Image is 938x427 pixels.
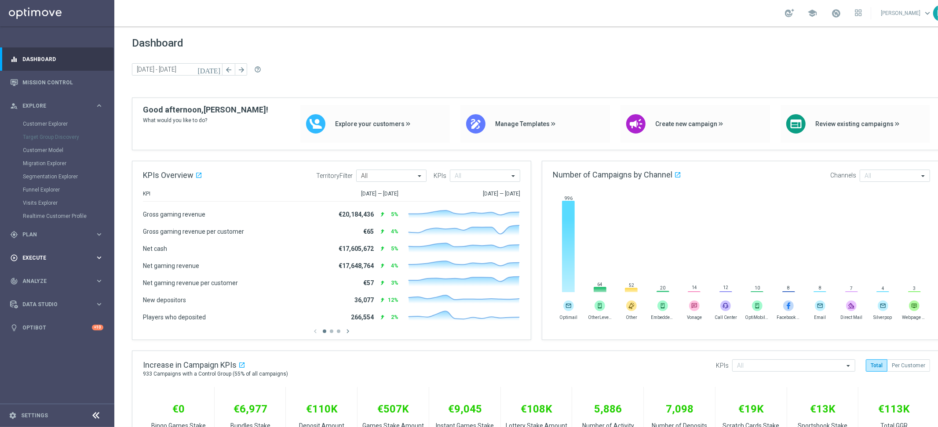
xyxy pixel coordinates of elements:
[10,47,103,71] div: Dashboard
[23,157,113,170] div: Migration Explorer
[22,71,103,94] a: Mission Control
[10,79,104,86] button: Mission Control
[22,255,95,261] span: Execute
[21,413,48,418] a: Settings
[22,103,95,109] span: Explore
[10,254,104,261] button: play_circle_outline Execute keyboard_arrow_right
[10,301,104,308] button: Data Studio keyboard_arrow_right
[10,231,104,238] button: gps_fixed Plan keyboard_arrow_right
[10,324,18,332] i: lightbulb
[23,144,113,157] div: Customer Model
[10,278,104,285] button: track_changes Analyze keyboard_arrow_right
[23,120,91,127] a: Customer Explorer
[23,196,113,210] div: Visits Explorer
[23,130,113,144] div: Target Group Discovery
[22,232,95,237] span: Plan
[10,102,95,110] div: Explore
[10,254,95,262] div: Execute
[23,183,113,196] div: Funnel Explorer
[10,71,103,94] div: Mission Control
[10,254,18,262] i: play_circle_outline
[9,412,17,420] i: settings
[23,170,113,183] div: Segmentation Explorer
[807,8,817,18] span: school
[880,7,933,20] a: [PERSON_NAME]keyboard_arrow_down
[23,173,91,180] a: Segmentation Explorer
[23,210,113,223] div: Realtime Customer Profile
[95,230,103,239] i: keyboard_arrow_right
[10,55,18,63] i: equalizer
[10,56,104,63] button: equalizer Dashboard
[10,102,104,109] button: person_search Explore keyboard_arrow_right
[92,325,103,330] div: +10
[95,300,103,308] i: keyboard_arrow_right
[22,47,103,71] a: Dashboard
[10,324,104,331] button: lightbulb Optibot +10
[10,300,95,308] div: Data Studio
[23,199,91,206] a: Visits Explorer
[23,160,91,167] a: Migration Explorer
[22,279,95,284] span: Analyze
[10,277,18,285] i: track_changes
[23,117,113,130] div: Customer Explorer
[923,8,932,18] span: keyboard_arrow_down
[95,253,103,262] i: keyboard_arrow_right
[23,186,91,193] a: Funnel Explorer
[10,102,18,110] i: person_search
[22,316,92,339] a: Optibot
[23,213,91,220] a: Realtime Customer Profile
[22,302,95,307] span: Data Studio
[95,277,103,285] i: keyboard_arrow_right
[10,231,18,239] i: gps_fixed
[10,231,95,239] div: Plan
[10,277,95,285] div: Analyze
[10,316,103,339] div: Optibot
[23,147,91,154] a: Customer Model
[95,101,103,110] i: keyboard_arrow_right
